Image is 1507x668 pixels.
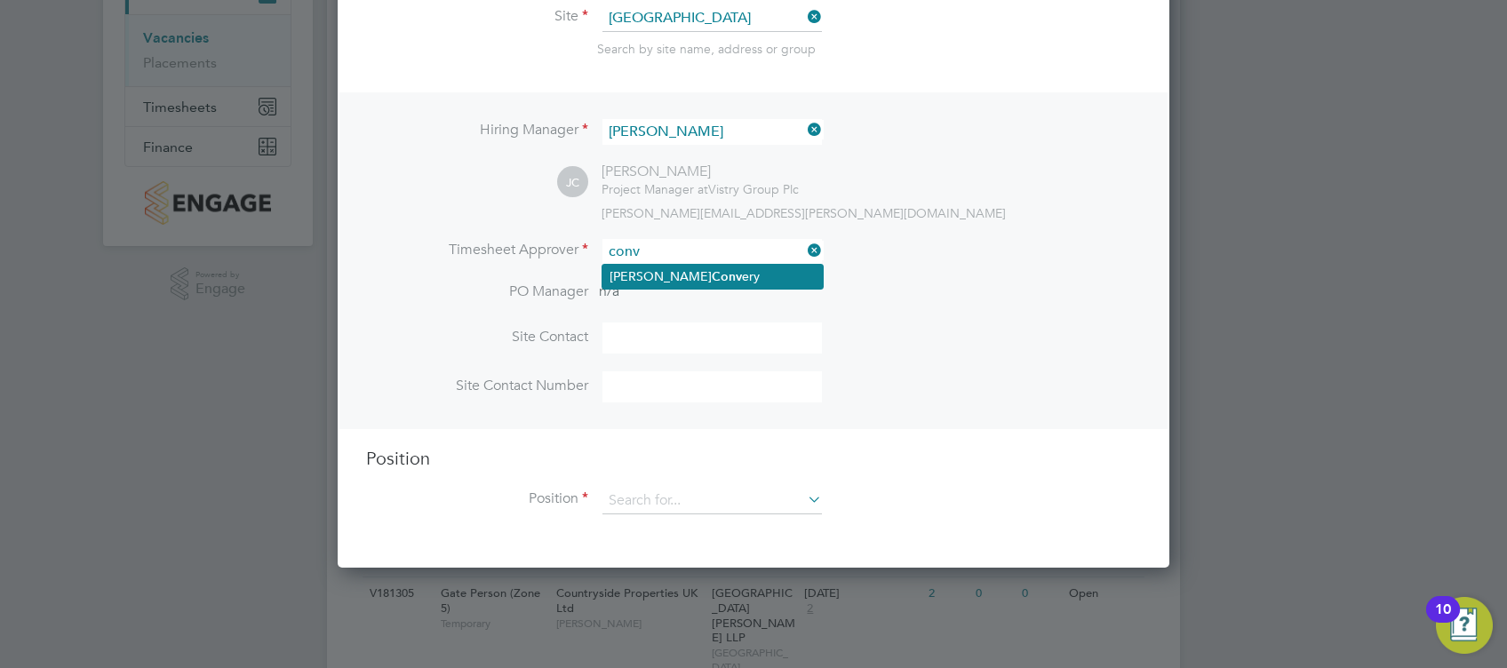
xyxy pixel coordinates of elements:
[366,282,588,301] label: PO Manager
[712,269,742,284] b: Conv
[366,7,588,26] label: Site
[1435,609,1451,632] div: 10
[366,377,588,395] label: Site Contact Number
[366,328,588,346] label: Site Contact
[366,241,588,259] label: Timesheet Approver
[602,119,822,145] input: Search for...
[366,121,588,139] label: Hiring Manager
[557,167,588,198] span: JC
[599,282,619,300] span: n/a
[602,488,822,514] input: Search for...
[602,163,799,181] div: [PERSON_NAME]
[602,181,799,197] div: Vistry Group Plc
[602,205,1006,221] span: [PERSON_NAME][EMAIL_ADDRESS][PERSON_NAME][DOMAIN_NAME]
[597,41,816,57] span: Search by site name, address or group
[602,5,822,32] input: Search for...
[1436,597,1493,654] button: Open Resource Center, 10 new notifications
[602,239,822,265] input: Search for...
[366,489,588,508] label: Position
[602,181,708,197] span: Project Manager at
[602,265,823,289] li: [PERSON_NAME] ery
[366,447,1141,470] h3: Position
